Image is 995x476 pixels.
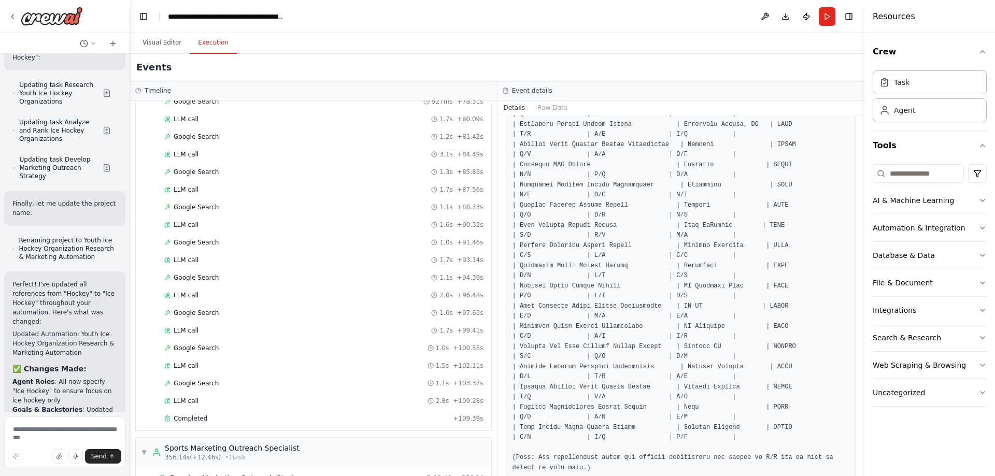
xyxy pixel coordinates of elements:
[873,195,954,206] div: AI & Machine Learning
[457,221,484,229] span: + 90.32s
[436,379,449,387] span: 1.1s
[439,291,452,299] span: 2.0s
[12,199,117,218] p: Finally, let me update the project name:
[457,309,484,317] span: + 97.63s
[457,97,484,106] span: + 78.31s
[457,168,484,176] span: + 85.83s
[436,397,449,405] span: 2.8s
[174,273,219,282] span: Google Search
[174,221,198,229] span: LLM call
[894,77,909,88] div: Task
[873,10,915,23] h4: Resources
[439,133,452,141] span: 1.2s
[457,291,484,299] span: + 96.48s
[894,105,915,116] div: Agent
[134,32,190,54] button: Visual Editor
[873,250,935,261] div: Database & Data
[68,449,83,464] button: Click to speak your automation idea
[453,397,483,405] span: + 109.28s
[457,256,484,264] span: + 93.14s
[174,238,219,247] span: Google Search
[873,352,987,379] button: Web Scraping & Browsing
[432,97,453,106] span: 927ms
[873,379,987,406] button: Uncategorized
[12,329,117,357] h2: Updated Automation: Youth Ice Hockey Organization Research & Marketing Automation
[873,37,987,66] button: Crew
[174,379,219,387] span: Google Search
[873,297,987,324] button: Integrations
[91,452,107,460] span: Send
[439,309,452,317] span: 1.0s
[174,133,219,141] span: Google Search
[436,362,449,370] span: 1.5s
[873,360,966,370] div: Web Scraping & Browsing
[457,273,484,282] span: + 94.39s
[174,203,219,211] span: Google Search
[174,168,219,176] span: Google Search
[439,256,452,264] span: 1.7s
[439,150,452,158] span: 3.1s
[174,291,198,299] span: LLM call
[136,9,151,24] button: Hide left sidebar
[439,168,452,176] span: 1.3s
[174,150,198,158] span: LLM call
[873,223,965,233] div: Automation & Integration
[12,377,117,405] li: : All now specify "Ice Hockey" to ensure focus on ice hockey only
[512,86,552,95] h3: Event details
[12,378,54,385] strong: Agent Roles
[19,118,94,143] span: Updating task Analyze and Rank Ice Hockey Organizations
[141,448,147,456] span: ▼
[165,443,300,453] div: Sports Marketing Outreach Specialist
[873,305,916,315] div: Integrations
[174,309,219,317] span: Google Search
[453,379,483,387] span: + 103.37s
[174,326,198,335] span: LLM call
[85,449,121,464] button: Send
[225,453,246,461] span: • 1 task
[19,81,94,106] span: Updating task Research Youth Ice Hockey Organizations
[457,326,484,335] span: + 99.41s
[174,97,219,106] span: Google Search
[168,11,285,22] nav: breadcrumb
[174,397,198,405] span: LLM call
[21,7,83,25] img: Logo
[136,60,172,75] h2: Events
[439,238,452,247] span: 1.0s
[457,203,484,211] span: + 88.73s
[174,115,198,123] span: LLM call
[52,449,66,464] button: Upload files
[165,453,221,461] span: 356.14s (+12.46s)
[453,344,483,352] span: + 100.55s
[436,344,449,352] span: 1.0s
[457,238,484,247] span: + 91.46s
[873,242,987,269] button: Database & Data
[12,280,117,326] p: Perfect! I've updated all references from "Hockey" to "Ice Hockey" throughout your automation. He...
[457,150,484,158] span: + 84.49s
[439,115,452,123] span: 1.7s
[20,155,95,180] span: Updating task Develop Marketing Outreach Strategy
[873,333,941,343] div: Search & Research
[439,185,452,194] span: 1.7s
[145,86,171,95] h3: Timeline
[190,32,237,54] button: Execution
[439,326,452,335] span: 1.7s
[174,362,198,370] span: LLM call
[12,405,117,433] li: : Updated to emphasize ice hockey expertise and resources
[873,269,987,296] button: File & Document
[453,414,483,423] span: + 109.39s
[439,221,452,229] span: 1.6s
[453,362,483,370] span: + 102.11s
[457,115,484,123] span: + 80.09s
[12,406,82,413] strong: Goals & Backstories
[873,278,933,288] div: File & Document
[105,37,121,50] button: Start a new chat
[873,324,987,351] button: Search & Research
[174,414,207,423] span: Completed
[12,364,117,374] h3: ✅ Changes Made:
[439,203,452,211] span: 1.1s
[873,387,925,398] div: Uncategorized
[842,9,856,24] button: Hide right sidebar
[174,344,219,352] span: Google Search
[873,66,987,131] div: Crew
[174,256,198,264] span: LLM call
